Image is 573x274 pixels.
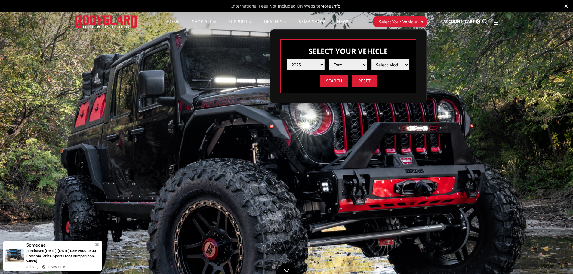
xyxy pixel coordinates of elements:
input: Reset [352,75,377,87]
img: provesource social proof notification image [5,249,24,262]
span: Cart [465,19,475,24]
a: More Info [320,3,340,9]
img: BODYGUARD BUMPERS [75,15,138,28]
span: 0 [476,19,480,24]
a: shop all [192,20,216,31]
span: ▾ [421,18,423,25]
a: [DATE]-[DATE] Ram 2500-3500 - Freedom Series - Sport Front Bumper (non-winch) [26,248,98,263]
span: Select Your Vehicle [379,19,417,25]
a: Cart 0 [465,14,480,30]
button: 2 of 5 [545,160,551,170]
span: purchased [26,248,44,253]
span: a day ago [26,264,40,269]
a: ProveSource [46,265,65,269]
a: Dealers [264,20,287,31]
button: 5 of 5 [545,189,551,199]
a: Home [167,20,180,31]
a: Account [443,14,463,30]
h3: Select Your Vehicle [287,46,410,56]
a: News [337,20,349,31]
button: 4 of 5 [545,179,551,189]
button: Select Your Vehicle [373,16,427,27]
a: SEMA Show [299,20,325,31]
a: Support [228,20,252,31]
a: Click to Down [276,263,297,274]
input: Search [320,75,348,87]
button: 3 of 5 [545,170,551,179]
button: 1 of 5 [545,150,551,160]
span: Account [443,19,463,24]
span: Someone [26,242,46,248]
